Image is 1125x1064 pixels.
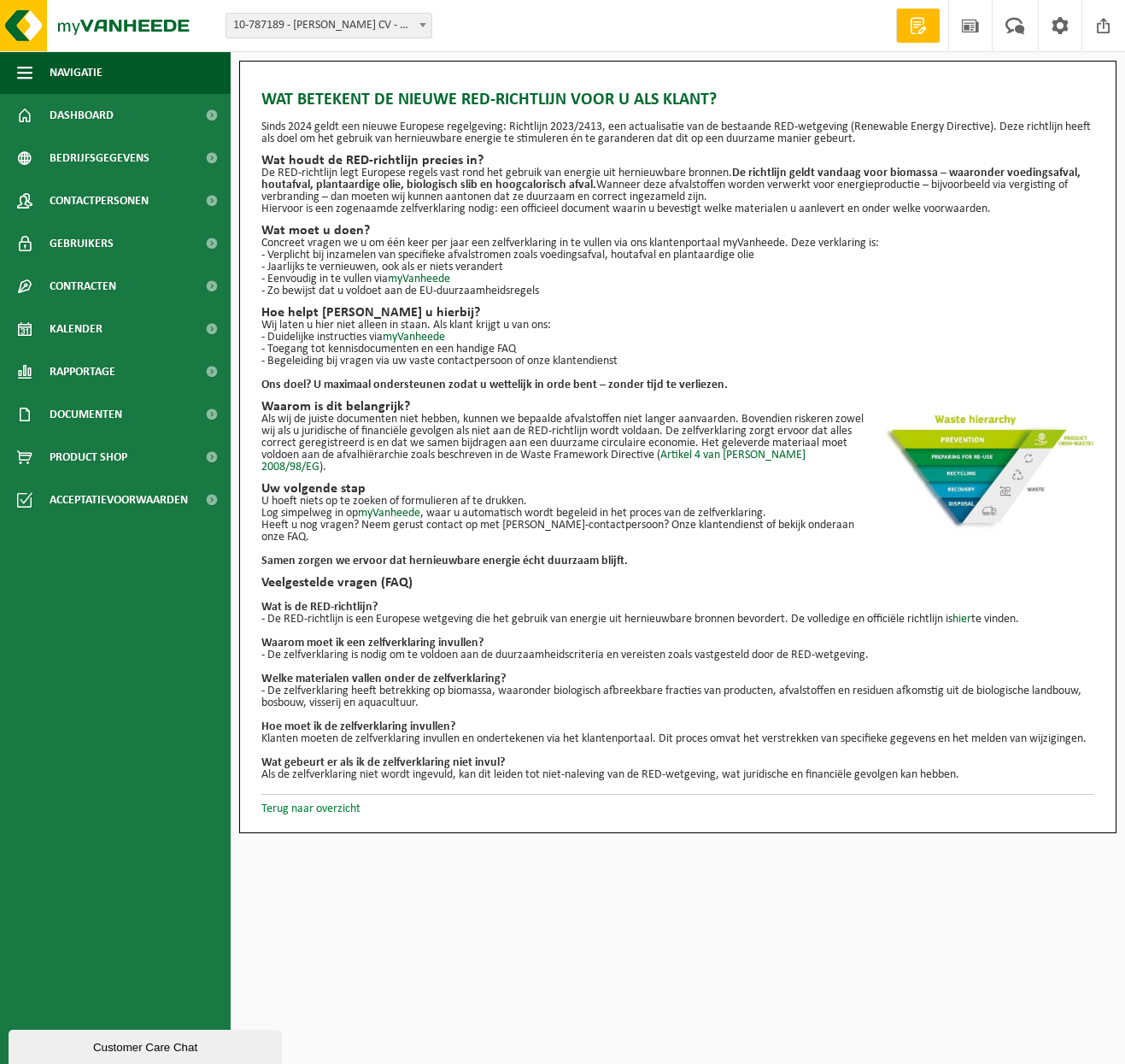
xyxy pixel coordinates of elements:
[50,350,115,393] span: Rapportage
[50,222,114,265] span: Gebruikers
[261,121,1094,145] p: Sinds 2024 geldt een nieuwe Europese regelgeving: Richtlijn 2023/2413, een actualisatie van de be...
[261,87,717,113] span: Wat betekent de nieuwe RED-richtlijn voor u als klant?
[261,496,1094,520] p: U hoeft niets op te zoeken of formulieren af te drukken. Log simpelweg in op , waar u automatisch...
[261,414,1094,473] p: Als wij de juiste documenten niet hebben, kunnen we bepaalde afvalstoffen niet langer aanvaarden....
[261,614,1094,626] p: - De RED-richtlijn is een Europese wetgeving die het gebruik van energie uit hernieuwbare bronnen...
[261,802,360,815] a: Terug naar overzicht
[261,400,1094,414] h2: Waarom is dit belangrijk?
[261,250,1094,262] p: - Verplicht bij inzamelen van specifieke afvalstromen zoals voedingsafval, houtafval en plantaard...
[226,13,432,38] span: 10-787189 - MERTENS CV - ASPER
[261,320,1094,332] p: Wij laten u hier niet alleen in staan. Als klant krijgt u van ons:
[383,331,445,344] a: myVanheede
[261,224,1094,238] h2: Wat moet u doen?
[50,393,122,436] span: Documenten
[261,650,1094,661] p: - De zelfverklaring is nodig om te voldoen aan de duurzaamheidscriteria en vereisten zoals vastge...
[388,273,450,285] a: myVanheede
[261,756,505,769] b: Wat gebeurt er als ik de zelfverklaring niet invul?
[226,14,431,38] span: 10-787189 - MERTENS CV - ASPER
[261,167,1081,191] strong: De richtlijn geldt vandaag voor biomassa – waaronder voedingsafval, houtafval, plantaardige olie,...
[261,601,378,614] b: Wat is de RED-richtlijn?
[261,769,1094,781] p: Als de zelfverklaring niet wordt ingevuld, kan dit leiden tot niet-naleving van de RED-wetgeving,...
[261,733,1094,745] p: Klanten moeten de zelfverklaring invullen en ondertekenen via het klantenportaal. Dit proces omva...
[261,344,1094,356] p: - Toegang tot kennisdocumenten en een handige FAQ
[952,613,971,626] a: hier
[261,285,1094,297] p: - Zo bewijst dat u voldoet aan de EU-duurzaamheidsregels
[261,720,455,733] b: Hoe moet ik de zelfverklaring invullen?
[261,168,1094,203] p: De RED-richtlijn legt Europese regels vast rond het gebruik van energie uit hernieuwbare bronnen....
[50,51,103,94] span: Navigatie
[50,265,116,308] span: Contracten
[261,673,506,685] b: Welke materialen vallen onder de zelfverklaring?
[261,262,1094,273] p: - Jaarlijks te vernieuwen, ook als er niets verandert
[50,308,103,350] span: Kalender
[50,436,127,479] span: Product Shop
[261,379,728,391] strong: Ons doel? U maximaal ondersteunen zodat u wettelijk in orde bent – zonder tijd te verliezen.
[261,332,1094,344] p: - Duidelijke instructies via
[261,637,483,650] b: Waarom moet ik een zelfverklaring invullen?
[50,179,149,222] span: Contactpersonen
[261,356,1094,367] p: - Begeleiding bij vragen via uw vaste contactpersoon of onze klantendienst
[261,576,1094,590] h2: Veelgestelde vragen (FAQ)
[261,449,806,473] a: Artikel 4 van [PERSON_NAME] 2008/98/EG
[261,203,1094,215] p: Hiervoor is een zogenaamde zelfverklaring nodig: een officieel document waarin u bevestigt welke ...
[261,273,1094,285] p: - Eenvoudig in te vullen via
[261,306,1094,320] h2: Hoe helpt [PERSON_NAME] u hierbij?
[261,555,628,567] b: Samen zorgen we ervoor dat hernieuwbare energie écht duurzaam blijft.
[261,685,1094,709] p: - De zelfverklaring heeft betrekking op biomassa, waaronder biologisch afbreekbare fracties van p...
[50,94,114,137] span: Dashboard
[50,137,149,179] span: Bedrijfsgegevens
[261,154,1094,168] h2: Wat houdt de RED-richtlijn precies in?
[9,1026,285,1064] iframe: chat widget
[261,238,1094,250] p: Concreet vragen we u om één keer per jaar een zelfverklaring in te vullen via ons klantenportaal ...
[261,482,1094,496] h2: Uw volgende stap
[358,507,420,520] a: myVanheede
[261,520,1094,544] p: Heeft u nog vragen? Neem gerust contact op met [PERSON_NAME]-contactpersoon? Onze klantendienst o...
[50,479,188,521] span: Acceptatievoorwaarden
